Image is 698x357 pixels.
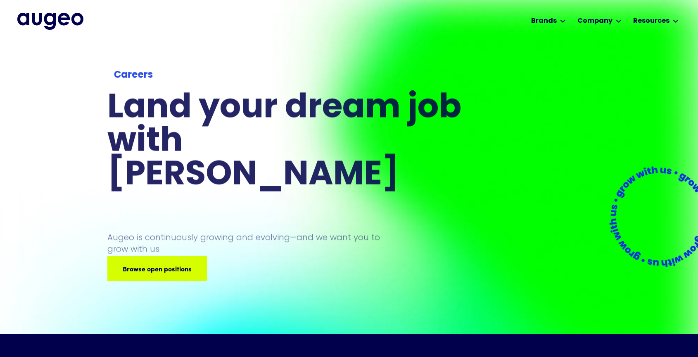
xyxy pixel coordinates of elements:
[107,92,464,192] h1: Land your dream job﻿ with [PERSON_NAME]
[531,16,557,26] div: Brands
[17,13,83,29] a: home
[114,70,153,80] strong: Careers
[577,16,613,26] div: Company
[633,16,670,26] div: Resources
[107,256,207,281] a: Browse open positions
[107,232,392,255] p: Augeo is continuously growing and evolving—and we want you to grow with us.
[17,13,83,29] img: Augeo's full logo in midnight blue.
